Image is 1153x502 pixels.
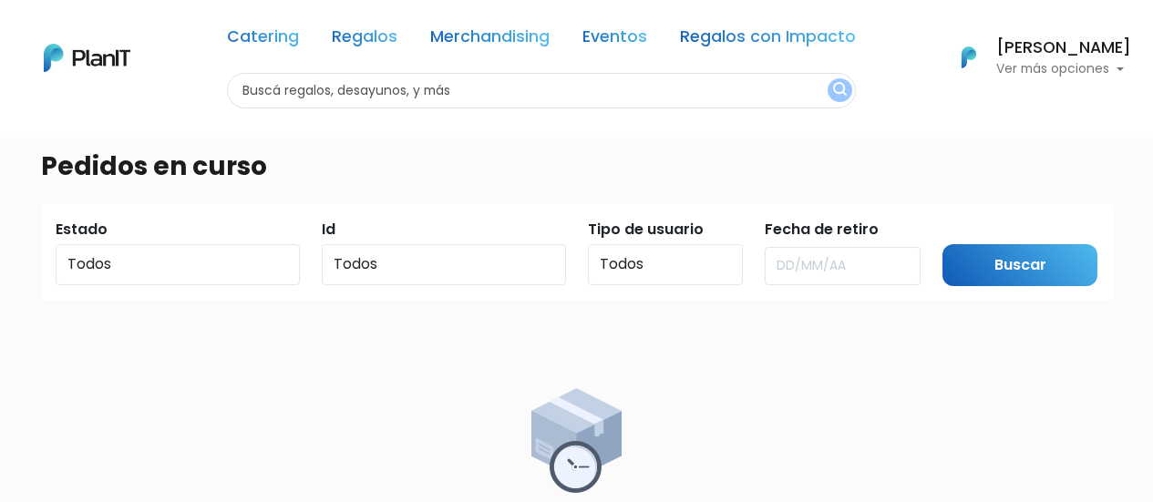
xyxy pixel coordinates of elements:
[996,63,1131,76] p: Ver más opciones
[44,44,130,72] img: PlanIt Logo
[680,29,856,51] a: Regalos con Impacto
[938,34,1131,81] button: PlanIt Logo [PERSON_NAME] Ver más opciones
[332,29,397,51] a: Regalos
[56,219,108,241] label: Estado
[227,73,856,108] input: Buscá regalos, desayunos, y más
[996,40,1131,56] h6: [PERSON_NAME]
[322,219,335,241] label: Id
[949,37,989,77] img: PlanIt Logo
[41,151,267,182] h3: Pedidos en curso
[430,29,550,51] a: Merchandising
[833,82,847,99] img: search_button-432b6d5273f82d61273b3651a40e1bd1b912527efae98b1b7a1b2c0702e16a8d.svg
[227,29,299,51] a: Catering
[588,219,704,241] label: Tipo de usuario
[582,29,647,51] a: Eventos
[942,219,995,241] label: Submit
[942,244,1098,287] input: Buscar
[531,388,622,493] img: order_placed-5f5e6e39e5ae547ca3eba8c261e01d413ae1761c3de95d077eb410d5aebd280f.png
[765,247,921,285] input: DD/MM/AA
[765,219,879,241] label: Fecha de retiro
